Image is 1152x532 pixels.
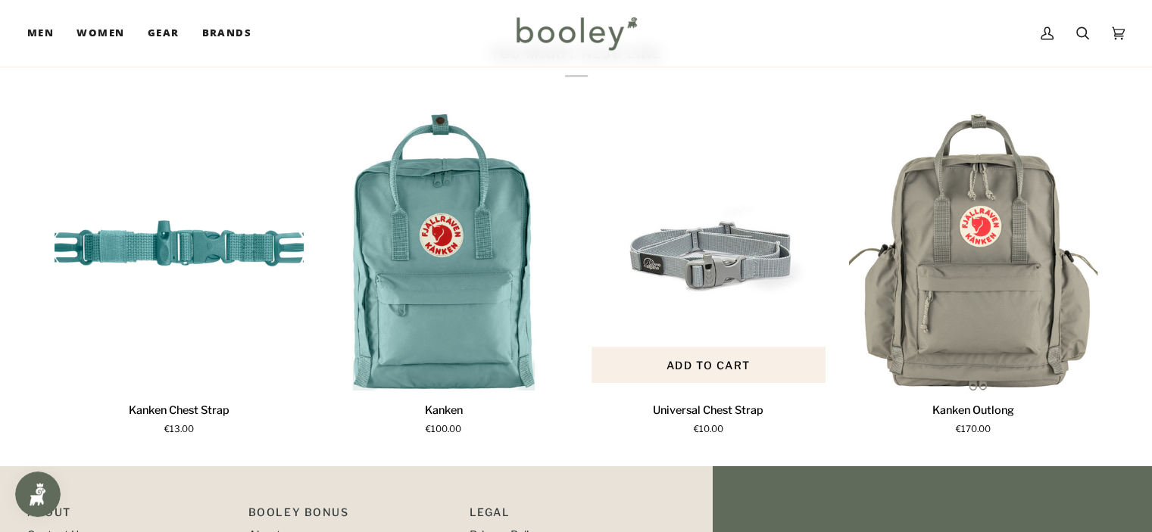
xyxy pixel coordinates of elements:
[148,26,180,41] span: Gear
[55,114,304,390] a: Kanken Chest Strap
[584,114,834,390] a: Universal Chest Strap
[319,114,569,390] img: Fjallraven Kanken Sky Blue - Booley Galway
[584,114,834,390] product-grid-item-variant: Default Title
[425,403,463,419] p: Kanken
[248,504,454,527] p: Booley Bonus
[848,397,1098,437] a: Kanken Outlong
[932,403,1014,419] p: Kanken Outlong
[319,397,569,437] a: Kanken
[55,114,304,390] product-grid-item-variant: Sky Blue
[319,114,569,437] product-grid-item: Kanken
[426,423,461,437] span: €100.00
[848,114,1098,437] product-grid-item: Kanken Outlong
[27,504,233,527] p: Pipeline_Footer Main
[848,114,1098,390] a: Kanken Outlong
[667,357,751,373] span: Add to cart
[653,403,763,419] p: Universal Chest Strap
[592,347,826,383] button: Add to cart
[510,11,642,55] img: Booley
[956,423,991,437] span: €170.00
[27,26,54,41] span: Men
[584,114,834,390] img: Universal chest strap - booley Galway
[470,504,676,527] p: Pipeline_Footer Sub
[164,423,194,437] span: €13.00
[848,114,1098,390] product-grid-item-variant: Fog
[584,114,834,437] product-grid-item: Universal Chest Strap
[848,114,1098,390] img: Fjallraven Kanken Outlong Fog - Booley Galway
[584,397,834,437] a: Universal Chest Strap
[129,403,229,419] p: Kanken Chest Strap
[694,423,723,437] span: €10.00
[319,114,569,390] product-grid-item-variant: Sky Blue
[319,114,569,390] a: Kanken
[55,114,304,437] product-grid-item: Kanken Chest Strap
[201,26,251,41] span: Brands
[15,471,61,517] iframe: Button to open loyalty program pop-up
[76,26,124,41] span: Women
[55,397,304,437] a: Kanken Chest Strap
